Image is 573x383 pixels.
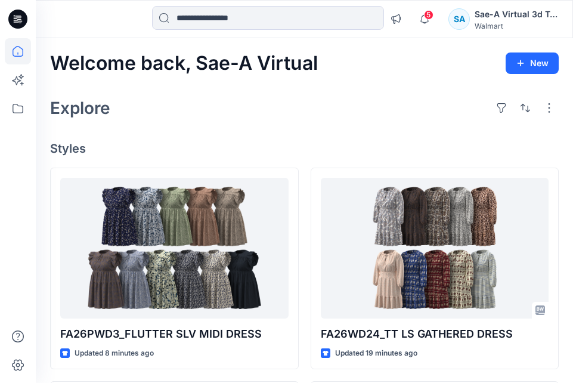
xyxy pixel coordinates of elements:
h2: Explore [50,98,110,118]
button: New [506,52,559,74]
h4: Styles [50,141,559,156]
div: Walmart [475,21,558,30]
a: FA26WD24_TT LS GATHERED DRESS [321,178,549,319]
span: 5 [424,10,433,20]
p: Updated 8 minutes ago [75,347,154,360]
p: FA26PWD3_FLUTTER SLV MIDI DRESS [60,326,289,342]
p: FA26WD24_TT LS GATHERED DRESS [321,326,549,342]
div: SA [448,8,470,30]
a: FA26PWD3_FLUTTER SLV MIDI DRESS [60,178,289,319]
h2: Welcome back, Sae-A Virtual [50,52,318,75]
p: Updated 19 minutes ago [335,347,417,360]
div: Sae-A Virtual 3d Team [475,7,558,21]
